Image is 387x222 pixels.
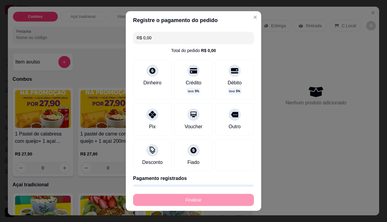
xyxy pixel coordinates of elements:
div: Pix [149,123,156,130]
div: Débito [228,79,242,87]
div: Fiado [187,159,200,166]
div: Total do pedido [171,47,216,54]
input: Ex.: hambúrguer de cordeiro [137,32,250,44]
p: taxa [188,89,199,93]
div: Outro [229,123,241,130]
header: Registre o pagamento do pedido [126,11,261,29]
span: 5 % [236,89,240,93]
div: Voucher [185,123,203,130]
div: Crédito [186,79,201,87]
div: R$ 0,00 [201,47,216,54]
p: Pagamento registrados [133,175,254,182]
button: Close [250,12,260,22]
div: Dinheiro [143,79,161,87]
span: 5 % [195,89,199,93]
p: taxa [229,89,240,93]
div: Desconto [142,159,163,166]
